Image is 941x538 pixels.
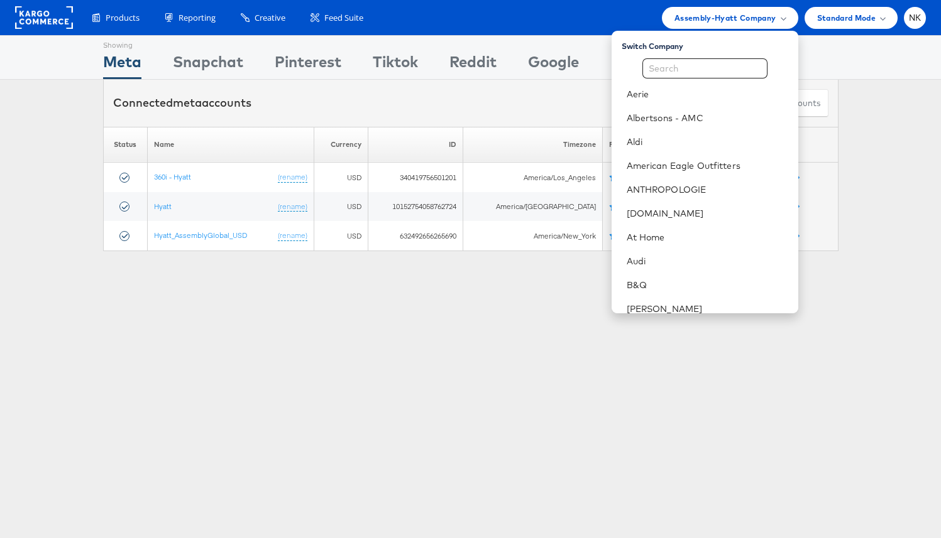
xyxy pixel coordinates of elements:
[278,230,307,241] a: (rename)
[627,136,788,148] a: Aldi
[627,279,788,291] a: B&Q
[528,51,579,79] div: Google
[463,163,602,192] td: America/Los_Angeles
[373,51,418,79] div: Tiktok
[909,14,922,22] span: NK
[106,12,140,24] span: Products
[627,159,788,172] a: American Eagle Outfitters
[627,88,788,100] a: Aerie
[368,163,463,192] td: 340419756501201
[154,172,191,181] a: 360i - Hyatt
[314,221,368,250] td: USD
[642,58,768,78] input: Search
[154,230,247,240] a: Hyatt_AssemblyGlobal_USD
[674,11,776,24] span: Assembly-Hyatt Company
[627,231,788,244] a: At Home
[278,172,307,183] a: (rename)
[255,12,285,24] span: Creative
[627,207,788,220] a: [DOMAIN_NAME]
[314,127,368,163] th: Currency
[179,12,216,24] span: Reporting
[368,127,463,163] th: ID
[147,127,314,163] th: Name
[173,51,243,79] div: Snapchat
[278,202,307,212] a: (rename)
[103,36,141,51] div: Showing
[103,127,147,163] th: Status
[368,221,463,250] td: 632492656265690
[817,11,876,24] span: Standard Mode
[113,95,251,111] div: Connected accounts
[314,163,368,192] td: USD
[314,192,368,222] td: USD
[463,192,602,222] td: America/[GEOGRAPHIC_DATA]
[103,51,141,79] div: Meta
[463,221,602,250] td: America/New_York
[449,51,497,79] div: Reddit
[627,255,788,267] a: Audi
[627,303,788,315] a: [PERSON_NAME]
[154,202,172,211] a: Hyatt
[275,51,341,79] div: Pinterest
[627,112,788,124] a: Albertsons - AMC
[463,127,602,163] th: Timezone
[622,36,798,51] div: Switch Company
[173,95,202,110] span: meta
[324,12,363,24] span: Feed Suite
[627,183,788,196] a: ANTHROPOLOGIE
[368,192,463,222] td: 10152754058762724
